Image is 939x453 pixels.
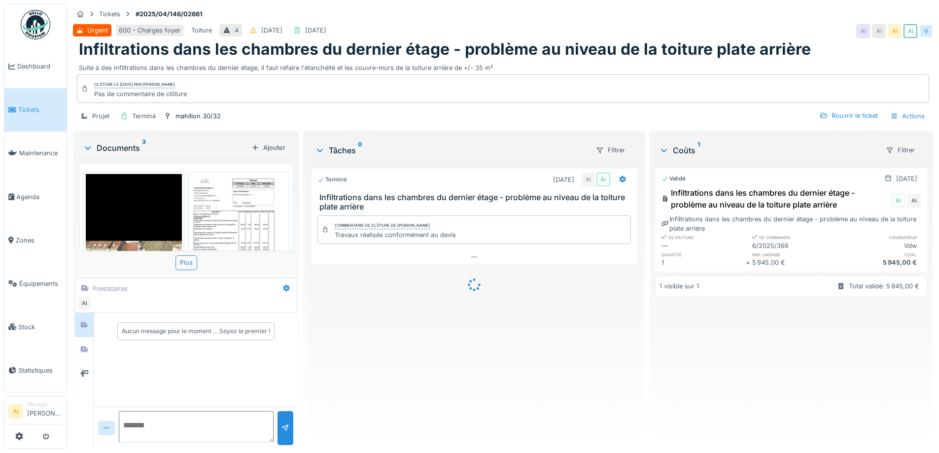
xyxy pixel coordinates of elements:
[335,222,430,229] div: Commentaire de clôture de [PERSON_NAME]
[661,174,686,183] div: Validé
[235,26,239,35] div: 4
[92,111,109,121] div: Projet
[888,24,902,38] div: AI
[21,10,50,39] img: Badge_color-CXgf-gQk.svg
[93,284,128,293] div: Prestataires
[891,194,905,208] div: AI
[18,366,63,375] span: Statistiques
[4,348,67,392] a: Statistiques
[319,193,632,211] h3: Infiltrations dans les chambres du dernier étage - problème au niveau de la toiture plate arrière
[4,132,67,175] a: Maintenance
[836,241,921,250] div: Vdw
[752,241,836,250] div: 6/2025/366
[881,143,919,157] div: Filtrer
[8,404,23,419] li: AI
[661,258,746,267] div: 1
[836,234,921,241] h6: fournisseur
[746,258,752,267] div: ×
[661,187,889,210] div: Infiltrations dans les chambres du dernier étage - problème au niveau de la toiture plate arrière
[4,262,67,305] a: Équipements
[132,111,156,121] div: Terminé
[849,281,919,291] div: Total validé: 5 945,00 €
[919,24,933,38] div: V
[886,109,929,123] div: Actions
[752,251,836,258] h6: prix unitaire
[27,401,63,422] li: [PERSON_NAME]
[752,234,836,241] h6: n° de commande
[752,258,836,267] div: 5 945,00 €
[79,40,811,59] h1: Infiltrations dans les chambres du dernier étage - problème au niveau de la toiture plate arrière
[175,111,221,121] div: mahillon 30/32
[816,109,882,122] div: Rouvrir le ticket
[836,258,921,267] div: 5 945,00 €
[122,327,270,336] div: Aucun message pour le moment … Soyez le premier !
[660,281,699,291] div: 1 visible sur 1
[4,175,67,218] a: Agenda
[591,143,629,157] div: Filtrer
[16,236,63,245] span: Zones
[142,142,146,154] sup: 3
[335,230,456,240] div: Travaux réalisés conformément au devis
[79,59,927,72] div: Suite à des infiltrations dans les chambres du dernier étage, il faut refaire l'étanchéité et les...
[119,26,180,35] div: 600 - Charges foyer
[191,26,212,35] div: Toiture
[896,174,917,183] div: [DATE]
[697,144,700,156] sup: 1
[87,26,108,35] div: Urgent
[94,81,175,88] div: Clôturé le [DATE] par [PERSON_NAME]
[16,192,63,202] span: Agenda
[661,234,746,241] h6: n° de facture
[4,45,67,88] a: Dashboard
[4,88,67,132] a: Tickets
[582,173,595,186] div: AI
[872,24,886,38] div: AI
[596,173,610,186] div: AI
[77,297,91,311] div: AI
[661,251,746,258] h6: quantité
[99,9,120,19] div: Tickets
[94,89,187,99] div: Pas de commentaire de clôture
[4,218,67,262] a: Zones
[175,255,197,270] div: Plus
[17,62,63,71] span: Dashboard
[907,194,921,208] div: AI
[18,322,63,332] span: Stock
[305,26,326,35] div: [DATE]
[856,24,870,38] div: AI
[132,9,207,19] strong: #2025/04/146/02661
[836,251,921,258] h6: total
[553,175,574,184] div: [DATE]
[904,24,917,38] div: AI
[8,401,63,424] a: AI Manager[PERSON_NAME]
[247,141,289,154] div: Ajouter
[659,144,877,156] div: Coûts
[661,241,746,250] div: —
[661,214,921,233] div: Infiltrations dans les chambres du dernier étage - problème au niveau de la toiture plate arrière
[191,174,287,298] img: 97tdbmqvca347jwetfmbo2qh2kwo
[19,279,63,288] span: Équipements
[261,26,282,35] div: [DATE]
[18,105,63,114] span: Tickets
[27,401,63,408] div: Manager
[317,175,347,184] div: Terminé
[19,148,63,158] span: Maintenance
[86,174,182,380] img: nqoua3l6zjn7k2tfgkkk6z7dypyv
[315,144,587,156] div: Tâches
[4,305,67,348] a: Stock
[83,142,247,154] div: Documents
[358,144,362,156] sup: 0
